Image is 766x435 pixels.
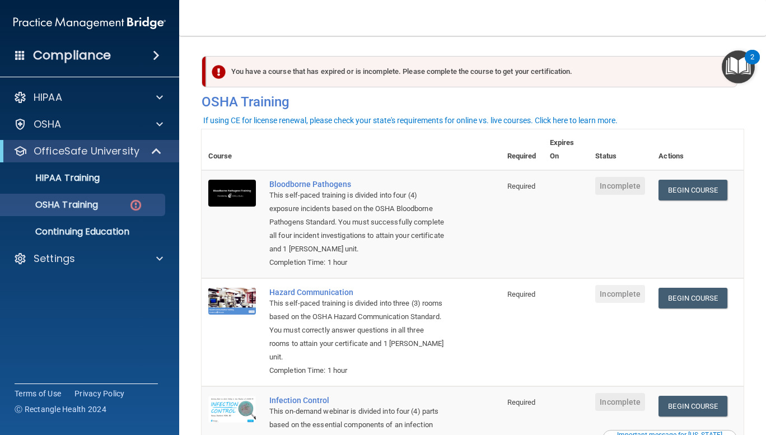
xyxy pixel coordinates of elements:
img: exclamation-circle-solid-danger.72ef9ffc.png [212,65,226,79]
span: Ⓒ Rectangle Health 2024 [15,404,106,415]
th: Status [588,129,652,170]
a: Begin Course [658,396,727,417]
th: Course [202,129,263,170]
h4: Compliance [33,48,111,63]
div: This self-paced training is divided into four (4) exposure incidents based on the OSHA Bloodborne... [269,189,445,256]
span: Required [507,398,536,406]
a: Terms of Use [15,388,61,399]
span: Required [507,290,536,298]
a: Begin Course [658,288,727,308]
div: You have a course that has expired or is incomplete. Please complete the course to get your certi... [206,56,737,87]
a: Bloodborne Pathogens [269,180,445,189]
p: Continuing Education [7,226,160,237]
span: Incomplete [595,285,645,303]
img: danger-circle.6113f641.png [129,198,143,212]
div: This self-paced training is divided into three (3) rooms based on the OSHA Hazard Communication S... [269,297,445,364]
a: Hazard Communication [269,288,445,297]
div: 2 [750,57,754,72]
span: Required [507,182,536,190]
div: Completion Time: 1 hour [269,364,445,377]
h4: OSHA Training [202,94,744,110]
th: Actions [652,129,744,170]
a: Settings [13,252,163,265]
a: Begin Course [658,180,727,200]
a: OSHA [13,118,163,131]
p: HIPAA [34,91,62,104]
p: HIPAA Training [7,172,100,184]
a: HIPAA [13,91,163,104]
a: OfficeSafe University [13,144,162,158]
th: Expires On [543,129,589,170]
th: Required [501,129,543,170]
div: Completion Time: 1 hour [269,256,445,269]
img: PMB logo [13,12,166,34]
button: If using CE for license renewal, please check your state's requirements for online vs. live cours... [202,115,619,126]
p: OfficeSafe University [34,144,139,158]
div: If using CE for license renewal, please check your state's requirements for online vs. live cours... [203,116,618,124]
a: Infection Control [269,396,445,405]
a: Privacy Policy [74,388,125,399]
p: OSHA Training [7,199,98,211]
button: Open Resource Center, 2 new notifications [722,50,755,83]
span: Incomplete [595,177,645,195]
p: Settings [34,252,75,265]
p: OSHA [34,118,62,131]
span: Incomplete [595,393,645,411]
